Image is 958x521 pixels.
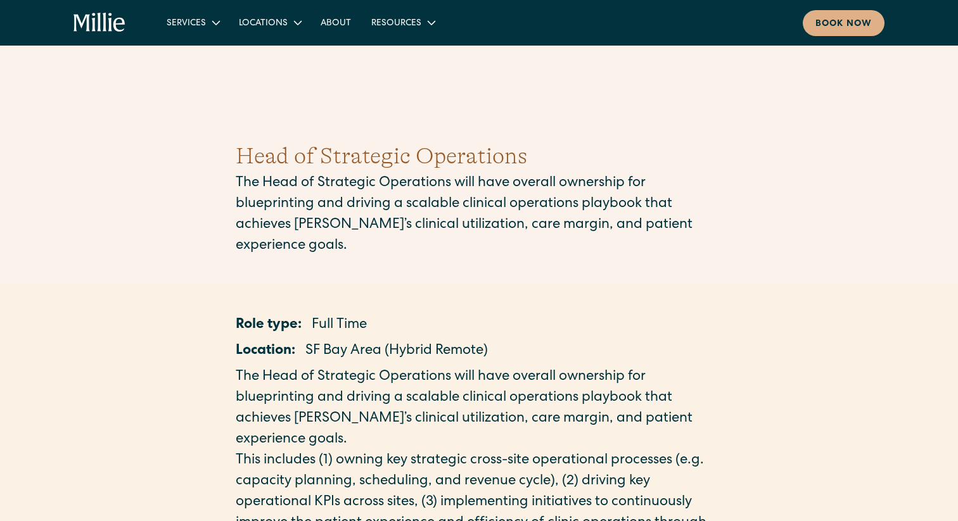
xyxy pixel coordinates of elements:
div: Locations [229,12,310,33]
p: Full Time [312,315,367,336]
p: The Head of Strategic Operations will have overall ownership for blueprinting and driving a scala... [236,173,722,257]
a: About [310,12,361,33]
a: home [73,13,126,33]
div: Locations [239,17,288,30]
p: Location: [236,341,295,362]
div: Services [167,17,206,30]
p: SF Bay Area (Hybrid Remote) [305,341,488,362]
div: Resources [361,12,444,33]
p: Role type: [236,315,302,336]
a: Book now [803,10,885,36]
h1: Head of Strategic Operations [236,139,722,173]
div: Book now [815,18,872,31]
p: The Head of Strategic Operations will have overall ownership for blueprinting and driving a scala... [236,367,722,451]
div: Resources [371,17,421,30]
div: Services [156,12,229,33]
